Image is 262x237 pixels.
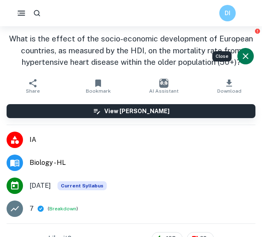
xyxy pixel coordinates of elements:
[48,205,78,212] span: ( )
[30,204,34,214] p: 7
[223,9,232,18] h6: DI
[237,48,254,64] button: Close
[254,28,260,34] button: Report issue
[217,88,241,94] span: Download
[57,181,107,190] div: This exemplar is based on the current syllabus. Feel free to refer to it for inspiration/ideas wh...
[7,33,255,68] h1: What is the effect of the socio-economic development of European countries, as measured by the HD...
[149,88,179,94] span: AI Assistant
[104,107,170,116] h6: View [PERSON_NAME]
[86,88,111,94] span: Bookmark
[219,5,236,21] button: DI
[66,75,131,98] button: Bookmark
[57,181,107,190] span: Current Syllabus
[30,135,255,145] span: IA
[7,104,255,118] button: View [PERSON_NAME]
[131,75,197,98] button: AI Assistant
[30,158,255,168] span: Biology - HL
[30,181,51,191] span: [DATE]
[49,205,76,212] button: Breakdown
[212,51,232,62] div: Close
[26,88,40,94] span: Share
[159,79,168,88] img: AI Assistant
